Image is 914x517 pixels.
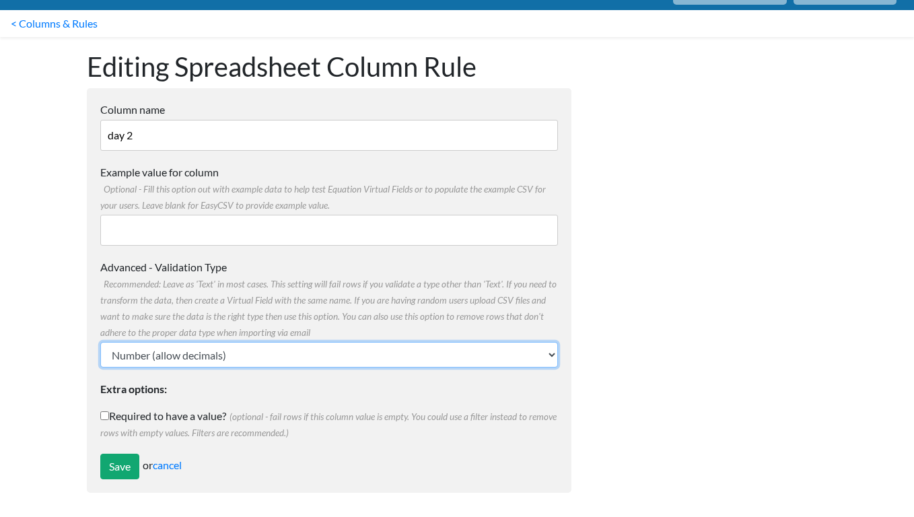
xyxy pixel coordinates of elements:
iframe: Drift Widget Chat Controller [847,450,898,501]
b: Extra options: [100,382,167,395]
input: Save [100,454,139,479]
a: cancel [153,458,182,471]
label: Column name [100,102,558,118]
span: (optional - fail rows if this column value is empty. You could use a filter instead to remove row... [100,411,557,438]
label: Advanced - Validation Type [100,259,558,340]
label: Example value for column [100,164,558,213]
span: Recommended: Leave as 'Text' in most cases. This setting will fail rows if you validate a type ot... [100,279,557,338]
label: Required to have a value? [100,408,558,440]
span: Optional - Fill this option out with example data to help test Equation Virtual Fields or to popu... [100,184,546,211]
h1: Editing Spreadsheet Column Rule [87,50,571,83]
div: or [100,454,558,479]
input: Required to have a value?(optional - fail rows if this column value is empty. You could use a fil... [100,411,109,420]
